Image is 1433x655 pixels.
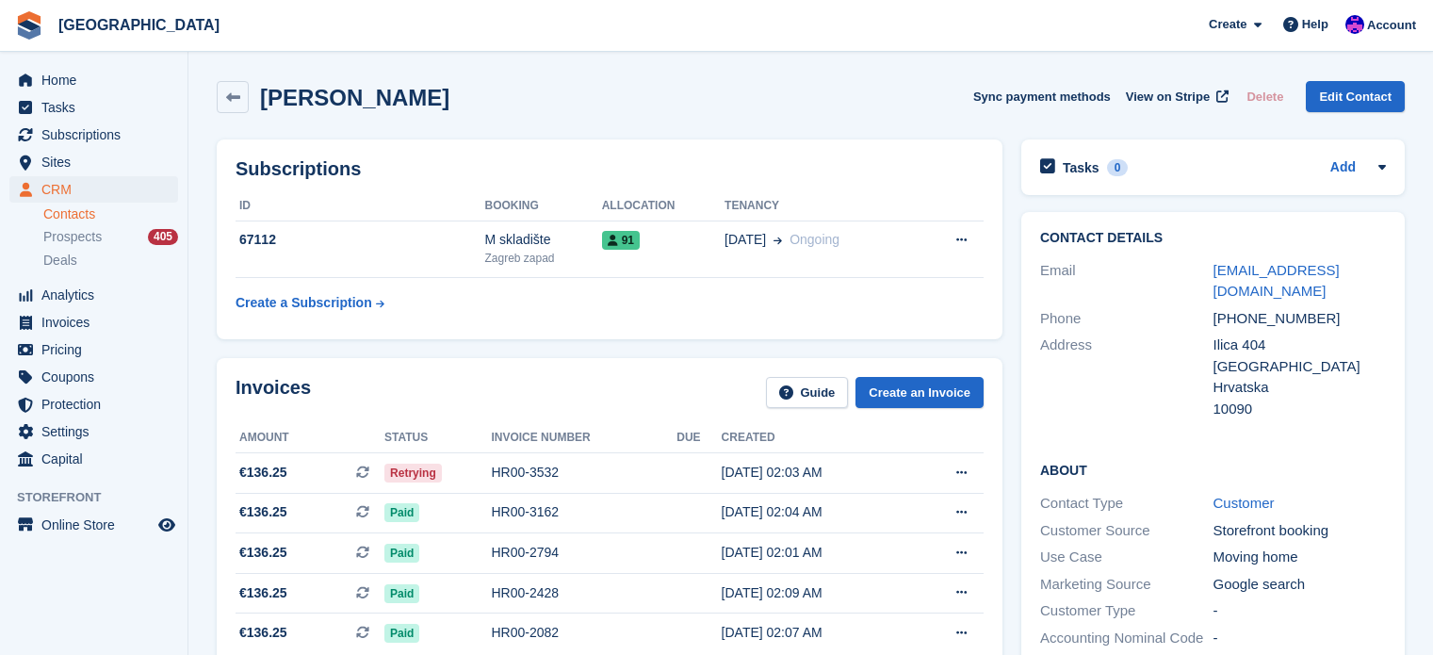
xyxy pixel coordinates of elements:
span: Subscriptions [41,122,155,148]
span: Paid [384,584,419,603]
button: Delete [1239,81,1291,112]
span: Prospects [43,228,102,246]
a: Create a Subscription [236,286,384,320]
a: menu [9,418,178,445]
a: menu [9,282,178,308]
div: 10090 [1213,399,1387,420]
a: View on Stripe [1118,81,1232,112]
a: menu [9,176,178,203]
span: Analytics [41,282,155,308]
div: Google search [1213,574,1387,596]
div: 0 [1107,159,1129,176]
a: Deals [43,251,178,270]
th: ID [236,191,484,221]
span: CRM [41,176,155,203]
span: Sites [41,149,155,175]
th: Tenancy [725,191,918,221]
span: Home [41,67,155,93]
span: Capital [41,446,155,472]
a: [GEOGRAPHIC_DATA] [51,9,227,41]
button: Sync payment methods [973,81,1111,112]
span: Paid [384,624,419,643]
div: [PHONE_NUMBER] [1213,308,1387,330]
div: 67112 [236,230,484,250]
h2: [PERSON_NAME] [260,85,449,110]
div: Marketing Source [1040,574,1213,596]
span: View on Stripe [1126,88,1210,106]
span: Coupons [41,364,155,390]
th: Created [722,423,910,453]
div: 405 [148,229,178,245]
div: Moving home [1213,547,1387,568]
span: Protection [41,391,155,418]
th: Invoice number [491,423,676,453]
a: Add [1330,157,1356,179]
a: Edit Contact [1306,81,1405,112]
span: Paid [384,503,419,522]
span: Invoices [41,309,155,336]
span: €136.25 [239,623,287,643]
a: Contacts [43,205,178,223]
span: Paid [384,544,419,563]
h2: Invoices [236,377,311,408]
a: menu [9,149,178,175]
div: [DATE] 02:01 AM [722,543,910,563]
a: menu [9,512,178,538]
div: HR00-2428 [491,583,676,603]
th: Due [676,423,721,453]
span: €136.25 [239,543,287,563]
a: menu [9,309,178,336]
span: €136.25 [239,463,287,483]
div: HR00-3162 [491,502,676,522]
a: menu [9,336,178,363]
a: menu [9,67,178,93]
div: Accounting Nominal Code [1040,628,1213,649]
div: Storefront booking [1213,520,1387,542]
span: Tasks [41,94,155,121]
th: Amount [236,423,384,453]
a: menu [9,446,178,472]
div: [DATE] 02:03 AM [722,463,910,483]
div: Customer Source [1040,520,1213,542]
div: [DATE] 02:04 AM [722,502,910,522]
div: - [1213,628,1387,649]
span: Create [1209,15,1246,34]
a: Create an Invoice [855,377,984,408]
h2: About [1040,460,1386,479]
h2: Subscriptions [236,158,984,180]
div: Address [1040,335,1213,419]
span: Storefront [17,488,187,507]
span: Settings [41,418,155,445]
div: Use Case [1040,547,1213,568]
h2: Tasks [1063,159,1099,176]
div: Customer Type [1040,600,1213,622]
div: HR00-2794 [491,543,676,563]
div: Email [1040,260,1213,303]
div: M skladište [484,230,601,250]
span: 91 [602,231,640,250]
span: Pricing [41,336,155,363]
a: menu [9,122,178,148]
div: Hrvatska [1213,377,1387,399]
div: HR00-2082 [491,623,676,643]
a: [EMAIL_ADDRESS][DOMAIN_NAME] [1213,262,1340,300]
div: Contact Type [1040,493,1213,515]
img: Ivan Gačić [1345,15,1364,34]
div: [GEOGRAPHIC_DATA] [1213,356,1387,378]
th: Allocation [602,191,725,221]
div: Phone [1040,308,1213,330]
span: Retrying [384,464,442,483]
h2: Contact Details [1040,231,1386,246]
div: [DATE] 02:07 AM [722,623,910,643]
span: Online Store [41,512,155,538]
a: Preview store [155,514,178,536]
span: Help [1302,15,1328,34]
th: Booking [484,191,601,221]
a: menu [9,391,178,418]
div: [DATE] 02:09 AM [722,583,910,603]
th: Status [384,423,491,453]
a: Prospects 405 [43,227,178,247]
span: €136.25 [239,583,287,603]
a: menu [9,364,178,390]
div: - [1213,600,1387,622]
